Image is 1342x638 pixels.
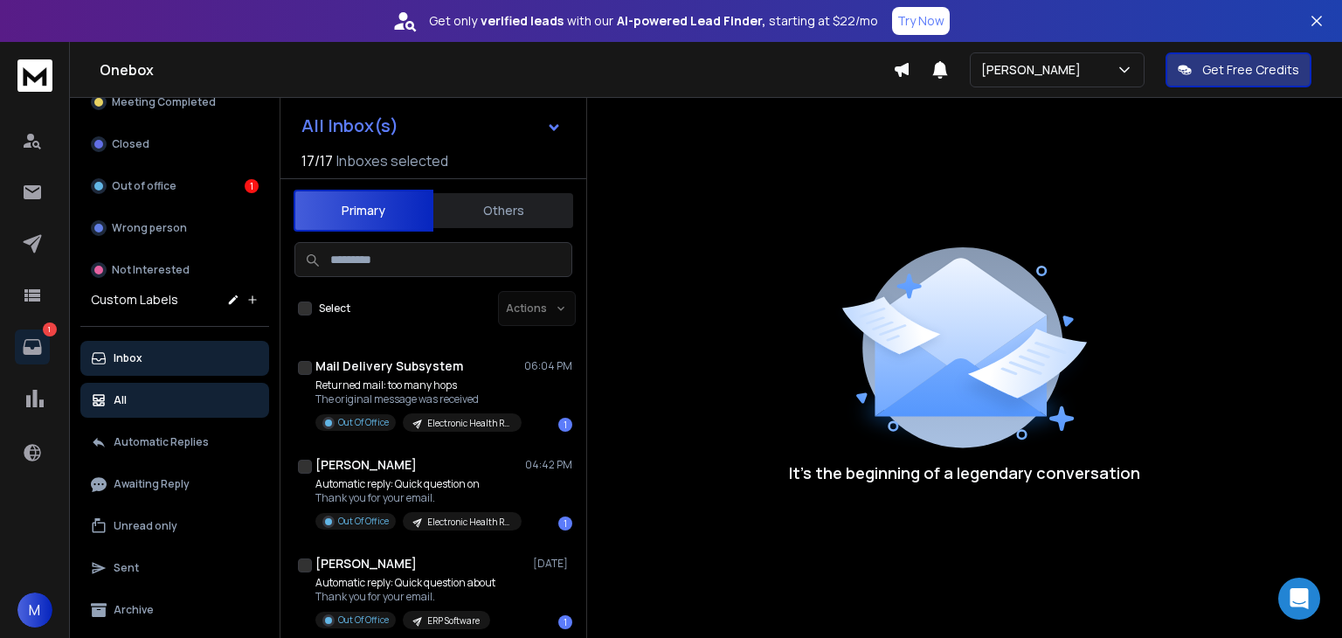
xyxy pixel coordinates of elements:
p: Out Of Office [338,515,389,528]
h3: Custom Labels [91,291,178,309]
button: Wrong person [80,211,269,246]
div: 1 [558,517,572,531]
p: Inbox [114,351,142,365]
button: Awaiting Reply [80,467,269,502]
p: 04:42 PM [525,458,572,472]
div: 1 [245,179,259,193]
button: Try Now [892,7,950,35]
button: Sent [80,551,269,586]
label: Select [319,302,350,316]
button: All Inbox(s) [287,108,576,143]
p: Out Of Office [338,416,389,429]
button: Archive [80,593,269,628]
p: 06:04 PM [524,359,572,373]
button: Unread only [80,509,269,544]
p: The original message was received [315,392,522,406]
button: Closed [80,127,269,162]
p: Out of office [112,179,176,193]
h1: Mail Delivery Subsystem [315,357,463,375]
strong: AI-powered Lead Finder, [617,12,765,30]
h1: Onebox [100,59,893,80]
p: Unread only [114,519,177,533]
button: Meeting Completed [80,85,269,120]
p: Automatic reply: Quick question about [315,576,495,590]
p: [PERSON_NAME] [981,61,1088,79]
h1: [PERSON_NAME] [315,456,417,474]
p: Returned mail: too many hops [315,378,522,392]
button: Out of office1 [80,169,269,204]
p: Thank you for your email. [315,590,495,604]
p: Thank you for your email. [315,491,522,505]
button: M [17,593,52,628]
button: Automatic Replies [80,425,269,460]
button: Inbox [80,341,269,376]
div: 1 [558,615,572,629]
p: Electronic Health Records [427,417,511,430]
p: [DATE] [533,557,572,571]
p: Try Now [897,12,944,30]
p: Wrong person [112,221,187,235]
p: ERP Software [427,614,480,628]
p: It’s the beginning of a legendary conversation [789,461,1140,485]
button: Not Interested [80,253,269,288]
p: Closed [112,137,149,151]
a: 1 [15,329,50,364]
p: Automatic Replies [114,435,209,449]
button: Get Free Credits [1166,52,1311,87]
p: Get Free Credits [1202,61,1299,79]
p: Awaiting Reply [114,477,190,491]
p: Sent [114,561,139,575]
p: Meeting Completed [112,95,216,109]
div: 1 [558,418,572,432]
p: Not Interested [112,263,190,277]
span: 17 / 17 [301,150,333,171]
div: Open Intercom Messenger [1278,578,1320,620]
p: Out Of Office [338,614,389,627]
p: 1 [43,322,57,336]
h1: All Inbox(s) [301,117,398,135]
button: Others [433,191,573,230]
p: Automatic reply: Quick question on [315,477,522,491]
h3: Inboxes selected [336,150,448,171]
img: logo [17,59,52,92]
strong: verified leads [481,12,564,30]
button: All [80,383,269,418]
p: Get only with our starting at $22/mo [429,12,878,30]
button: Primary [294,190,433,232]
h1: [PERSON_NAME] [315,555,417,572]
p: Archive [114,603,154,617]
p: All [114,393,127,407]
p: Electronic Health Records [427,516,511,529]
